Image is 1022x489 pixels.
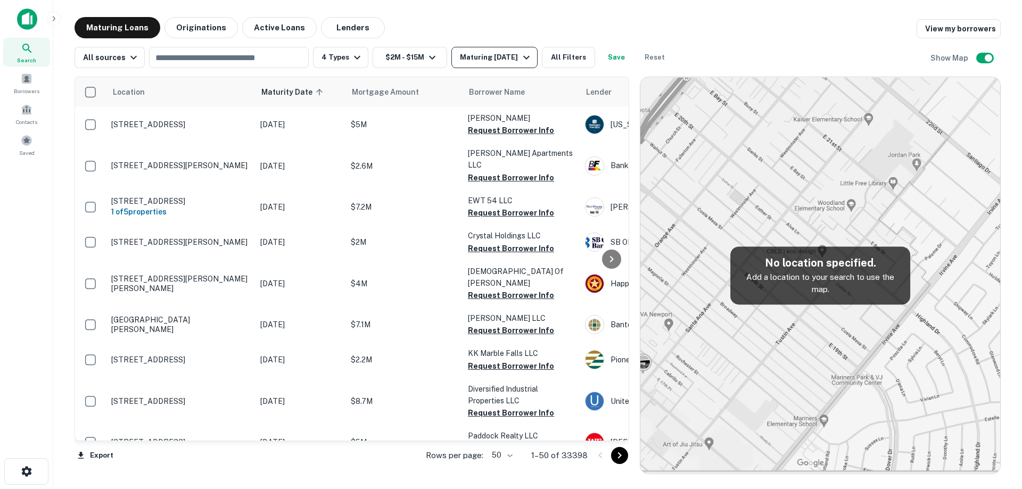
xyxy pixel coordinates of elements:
[17,56,36,64] span: Search
[468,360,554,372] button: Request Borrower Info
[468,407,554,419] button: Request Borrower Info
[3,100,50,128] a: Contacts
[260,236,340,248] p: [DATE]
[345,77,463,107] th: Mortgage Amount
[468,206,554,219] button: Request Borrower Info
[351,319,457,330] p: $7.1M
[586,275,604,293] img: picture
[111,437,250,447] p: [STREET_ADDRESS]
[531,449,588,462] p: 1–50 of 33398
[242,17,317,38] button: Active Loans
[351,278,457,289] p: $4M
[351,395,457,407] p: $8.7M
[468,195,574,206] p: EWT 54 LLC
[542,47,595,68] button: All Filters
[585,392,745,411] div: United Federal Credit Union
[75,47,145,68] button: All sources
[260,395,340,407] p: [DATE]
[111,120,250,129] p: [STREET_ADDRESS]
[488,447,514,463] div: 50
[106,77,255,107] th: Location
[351,201,457,213] p: $7.2M
[969,404,1022,455] iframe: Chat Widget
[260,278,340,289] p: [DATE]
[586,198,604,216] img: picture
[739,271,902,296] p: Add a location to your search to use the map.
[3,38,50,67] a: Search
[468,347,574,359] p: KK Marble Falls LLC
[586,233,604,251] img: picture
[111,274,250,293] p: [STREET_ADDRESS][PERSON_NAME][PERSON_NAME]
[585,350,745,369] div: Pioneer Bank
[321,17,385,38] button: Lenders
[468,230,574,242] p: Crystal Holdings LLC
[3,69,50,97] a: Borrowers
[351,119,457,130] p: $5M
[351,236,457,248] p: $2M
[585,233,745,252] div: SB ONE Bank
[586,115,604,134] img: picture
[468,383,574,407] p: Diversified Industrial Properties LLC
[469,86,525,98] span: Borrower Name
[463,77,580,107] th: Borrower Name
[638,47,672,68] button: Reset
[75,447,116,463] button: Export
[460,51,532,64] div: Maturing [DATE]
[585,315,745,334] div: Banterra Bank
[260,319,340,330] p: [DATE]
[260,436,340,448] p: [DATE]
[426,449,483,462] p: Rows per page:
[3,130,50,159] a: Saved
[586,86,612,98] span: Lender
[611,447,628,464] button: Go to next page
[75,17,160,38] button: Maturing Loans
[585,274,745,293] div: Happy State Bank
[739,255,902,271] h5: No location specified.
[17,9,37,30] img: capitalize-icon.png
[260,160,340,172] p: [DATE]
[580,77,750,107] th: Lender
[468,324,554,337] button: Request Borrower Info
[111,396,250,406] p: [STREET_ADDRESS]
[451,47,537,68] button: Maturing [DATE]
[586,316,604,334] img: picture
[468,112,574,124] p: [PERSON_NAME]
[260,201,340,213] p: [DATE]
[111,161,250,170] p: [STREET_ADDRESS][PERSON_NAME]
[585,115,745,134] div: [US_STATE] Trust Bank
[111,237,250,247] p: [STREET_ADDRESS][PERSON_NAME]
[917,19,1001,38] a: View my borrowers
[255,77,345,107] th: Maturity Date
[19,148,35,157] span: Saved
[585,197,745,217] div: [PERSON_NAME] Bank
[111,315,250,334] p: [GEOGRAPHIC_DATA][PERSON_NAME]
[468,124,554,137] button: Request Borrower Info
[468,147,574,171] p: [PERSON_NAME] Apartments LLC
[586,157,604,175] img: picture
[586,351,604,369] img: picture
[112,86,145,98] span: Location
[261,86,326,98] span: Maturity Date
[468,289,554,302] button: Request Borrower Info
[111,206,250,218] h6: 1 of 5 properties
[468,266,574,289] p: [DEMOGRAPHIC_DATA] Of [PERSON_NAME]
[352,86,433,98] span: Mortgage Amount
[640,77,1000,474] img: map-placeholder.webp
[468,430,574,442] p: Paddock Realty LLC
[260,354,340,366] p: [DATE]
[351,354,457,366] p: $2.2M
[14,87,39,95] span: Borrowers
[930,52,970,64] h6: Show Map
[585,156,745,176] div: Bankfinancial
[16,118,37,126] span: Contacts
[468,242,554,255] button: Request Borrower Info
[313,47,368,68] button: 4 Types
[586,433,604,451] img: picture
[111,355,250,364] p: [STREET_ADDRESS]
[351,160,457,172] p: $2.6M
